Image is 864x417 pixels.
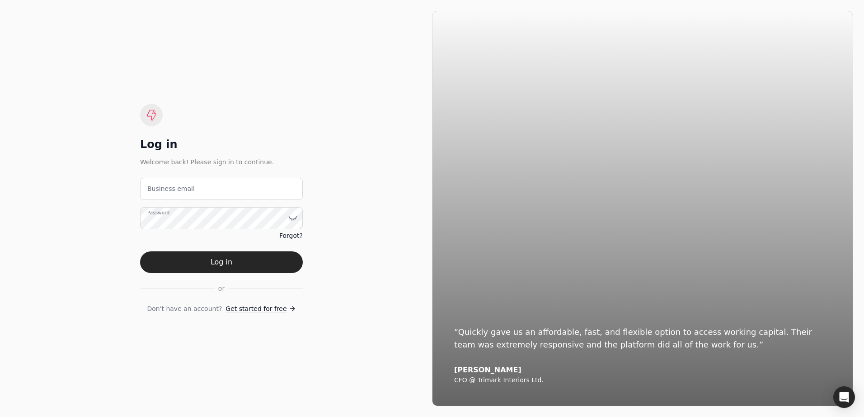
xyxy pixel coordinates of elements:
[147,184,195,194] label: Business email
[225,304,286,314] span: Get started for free
[454,326,831,351] div: “Quickly gave us an affordable, fast, and flexible option to access working capital. Their team w...
[454,366,831,375] div: [PERSON_NAME]
[454,376,831,385] div: CFO @ Trimark Interiors Ltd.
[279,231,303,241] a: Forgot?
[147,304,222,314] span: Don't have an account?
[147,209,169,216] label: Password
[225,304,296,314] a: Get started for free
[140,137,303,152] div: Log in
[140,251,303,273] button: Log in
[218,284,225,293] span: or
[833,386,855,408] div: Open Intercom Messenger
[140,157,303,167] div: Welcome back! Please sign in to continue.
